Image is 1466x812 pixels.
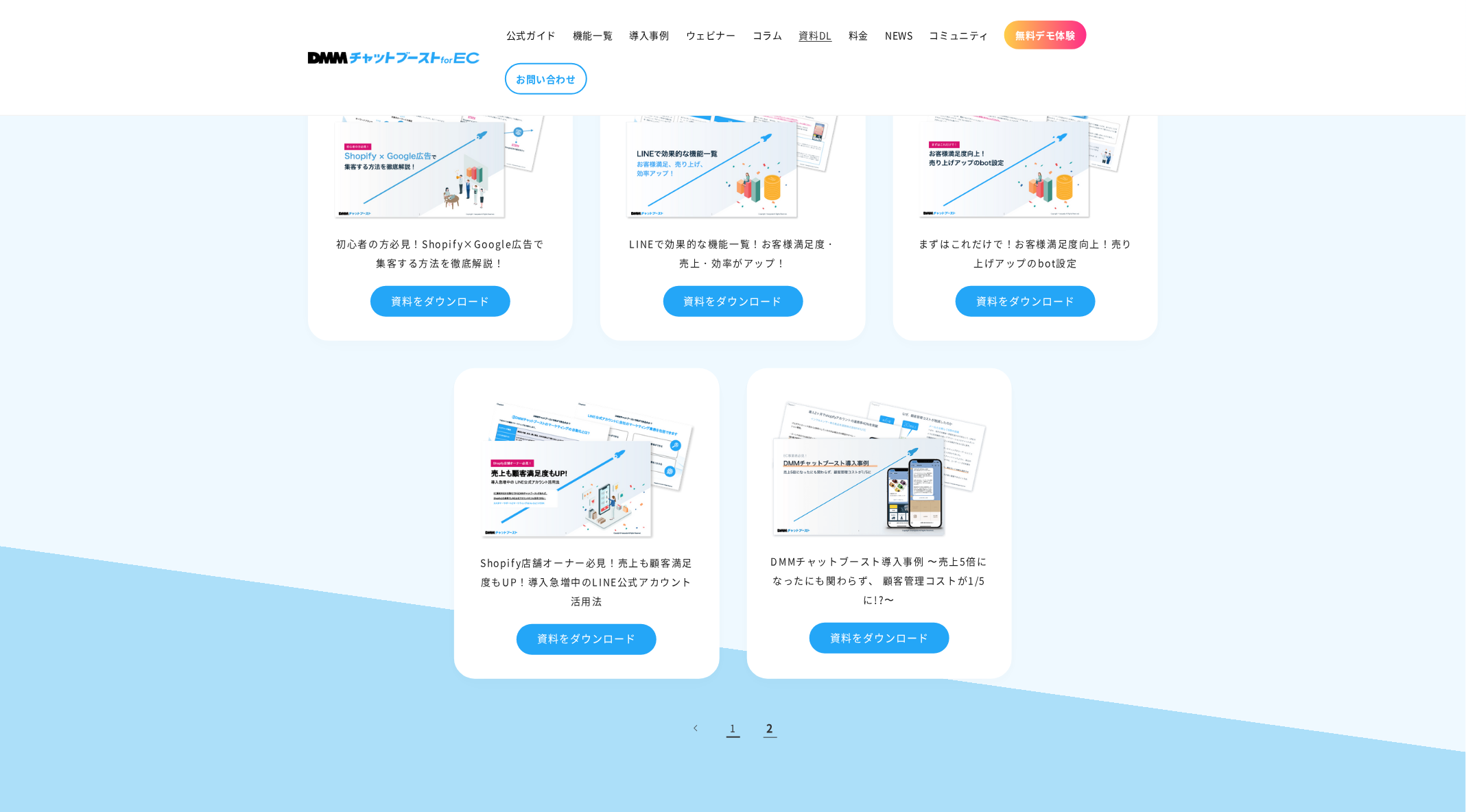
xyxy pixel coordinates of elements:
div: DMMチャットブースト導入事例 〜売上5倍になったにも関わらず、 顧客管理コストが1/5に!?〜 [750,551,1009,609]
span: 公式ガイド [506,29,556,41]
a: お問い合わせ [505,63,587,95]
a: 資料をダウンロード [809,623,949,654]
a: コミュニティ [921,21,998,49]
a: 資料をダウンロード [663,286,803,317]
span: 無料デモ体験 [1015,29,1076,41]
span: 資料DL [799,29,832,41]
span: 料金 [849,29,868,41]
span: お問い合わせ [516,73,576,85]
a: 前のページ [681,713,711,743]
a: 料金 [840,21,877,49]
span: コラム [753,29,783,41]
a: コラム [744,21,791,49]
a: 資料をダウンロード [370,286,510,317]
div: まずはこれだけで！お客様満足度向上！売り上げアップのbot設定 [897,234,1155,272]
a: ウェビナー [678,21,744,49]
div: Shopify店舗オーナー必見！売上も顧客満足度もUP！導入急増中のLINE公式アカウント活用法 [458,553,716,610]
a: 資料をダウンロード [517,624,657,655]
a: 公式ガイド [498,21,565,49]
a: 資料をダウンロード [956,286,1096,317]
span: NEWS [885,29,912,41]
span: 2ページ [755,713,785,743]
div: 初心者の方必見！Shopify×Google広告で集客する方法を徹底解説！ [311,234,570,272]
img: 株式会社DMM Boost [308,52,480,64]
a: 資料DL [791,21,840,49]
span: 導入事例 [629,29,669,41]
span: コミュニティ [930,29,990,41]
a: 無料デモ体験 [1004,21,1087,49]
div: LINEで効果的な機能一覧！お客様満足度・売上・効率がアップ！ [604,234,862,272]
a: 導入事例 [621,21,677,49]
span: ウェビナー [686,29,736,41]
a: 1ページ [718,713,748,743]
nav: ページネーション [308,713,1159,743]
span: 機能一覧 [573,29,613,41]
a: 機能一覧 [565,21,621,49]
a: NEWS [877,21,921,49]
